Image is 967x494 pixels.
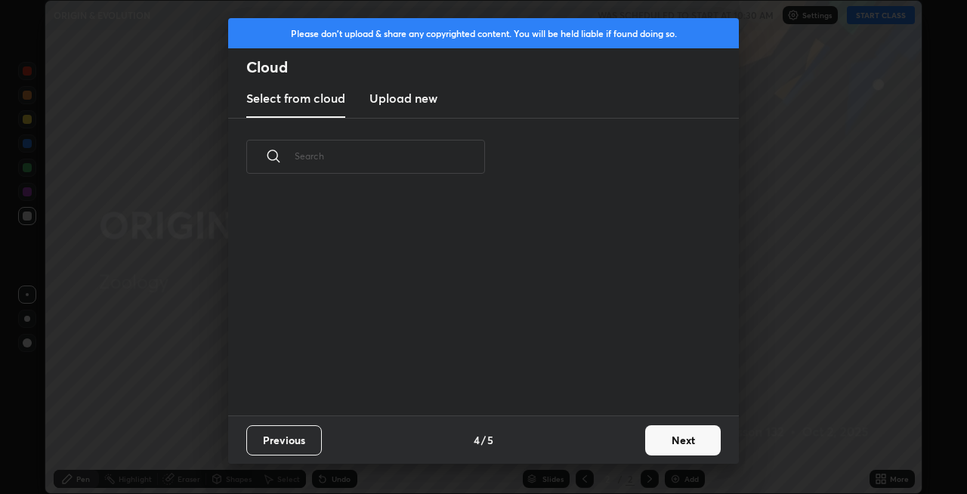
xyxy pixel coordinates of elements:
h2: Cloud [246,57,739,77]
h3: Upload new [369,89,437,107]
input: Search [295,124,485,188]
button: Previous [246,425,322,455]
button: Next [645,425,721,455]
h3: Select from cloud [246,89,345,107]
h4: 5 [487,432,493,448]
h4: / [481,432,486,448]
div: Please don't upload & share any copyrighted content. You will be held liable if found doing so. [228,18,739,48]
h4: 4 [474,432,480,448]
